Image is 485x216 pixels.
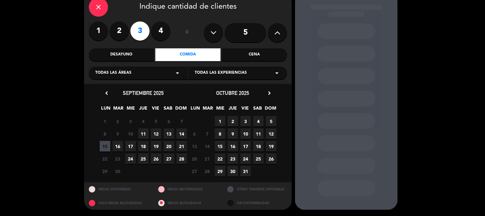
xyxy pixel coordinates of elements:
[103,90,110,96] i: chevron_left
[265,104,276,115] span: DOM
[228,154,238,164] span: 23
[223,196,292,210] div: SIN DISPONIBILIDAD
[84,182,153,196] div: MESAS DISPONIBLES
[100,116,110,127] span: 1
[190,104,201,115] span: LUN
[113,129,123,139] span: 9
[84,196,153,210] div: SOLO MESAS BLOQUEADAS
[240,141,251,152] span: 17
[153,182,223,196] div: MESAS RESTRINGIDAS
[176,129,187,139] span: 14
[216,90,249,96] span: octubre 2025
[202,141,213,152] span: 14
[222,48,287,61] div: Cena
[155,48,220,61] div: Comida
[174,69,181,77] i: arrow_drop_down
[125,129,136,139] span: 10
[273,69,281,77] i: arrow_drop_down
[253,154,264,164] span: 25
[100,154,110,164] span: 22
[125,141,136,152] span: 17
[189,166,200,177] span: 27
[89,48,154,61] div: Desayuno
[266,154,277,164] span: 26
[240,166,251,177] span: 31
[228,104,238,115] span: JUE
[130,21,150,41] label: 3
[138,154,149,164] span: 25
[203,104,213,115] span: MAR
[189,129,200,139] span: 6
[215,166,225,177] span: 29
[164,129,174,139] span: 13
[176,104,186,115] span: DOM
[151,104,161,115] span: VIE
[266,141,277,152] span: 19
[189,141,200,152] span: 13
[100,129,110,139] span: 8
[95,3,102,11] i: close
[253,141,264,152] span: 18
[215,141,225,152] span: 15
[163,104,174,115] span: SAB
[138,104,149,115] span: JUE
[176,154,187,164] span: 28
[228,129,238,139] span: 9
[228,116,238,127] span: 2
[176,141,187,152] span: 21
[100,141,110,152] span: 15
[164,116,174,127] span: 6
[151,141,161,152] span: 19
[113,116,123,127] span: 2
[125,116,136,127] span: 3
[126,104,136,115] span: MIE
[100,166,110,177] span: 29
[151,154,161,164] span: 26
[240,154,251,164] span: 24
[195,70,247,76] span: Todas las experiencias
[215,104,226,115] span: MIE
[266,116,277,127] span: 5
[228,166,238,177] span: 30
[95,70,131,76] span: Todas las áreas
[253,104,263,115] span: SAB
[138,116,149,127] span: 4
[240,116,251,127] span: 3
[101,104,111,115] span: LUN
[253,129,264,139] span: 11
[164,141,174,152] span: 20
[189,154,200,164] span: 20
[138,141,149,152] span: 18
[151,21,170,41] label: 4
[125,154,136,164] span: 24
[113,141,123,152] span: 16
[202,154,213,164] span: 21
[240,104,251,115] span: VIE
[215,129,225,139] span: 8
[240,129,251,139] span: 10
[176,116,187,127] span: 7
[123,90,164,96] span: septiembre 2025
[223,182,292,196] div: OTROS TAMAÑOS DIPONIBLES
[153,196,223,210] div: MESAS BLOQUEADAS
[215,154,225,164] span: 22
[266,129,277,139] span: 12
[113,166,123,177] span: 30
[89,21,108,41] label: 1
[113,104,124,115] span: MAR
[253,116,264,127] span: 4
[202,166,213,177] span: 28
[113,154,123,164] span: 23
[266,90,273,96] i: chevron_right
[151,129,161,139] span: 12
[177,21,198,44] div: ó
[228,141,238,152] span: 16
[110,21,129,41] label: 2
[164,154,174,164] span: 27
[151,116,161,127] span: 5
[138,129,149,139] span: 11
[202,129,213,139] span: 7
[215,116,225,127] span: 1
